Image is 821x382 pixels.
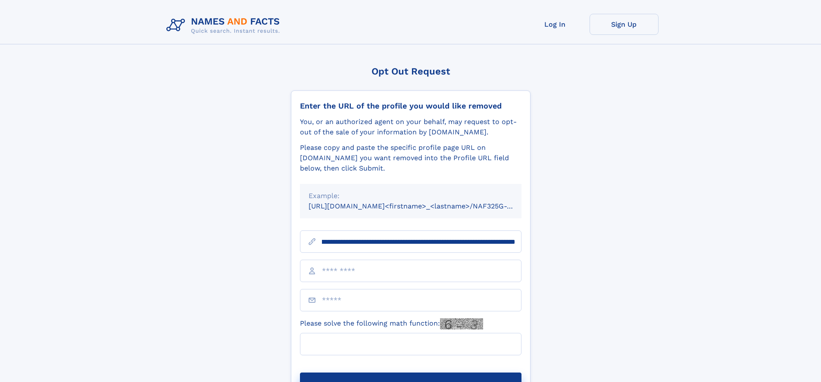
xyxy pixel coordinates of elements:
[300,117,521,137] div: You, or an authorized agent on your behalf, may request to opt-out of the sale of your informatio...
[291,66,531,77] div: Opt Out Request
[309,202,538,210] small: [URL][DOMAIN_NAME]<firstname>_<lastname>/NAF325G-xxxxxxxx
[300,143,521,174] div: Please copy and paste the specific profile page URL on [DOMAIN_NAME] you want removed into the Pr...
[590,14,659,35] a: Sign Up
[521,14,590,35] a: Log In
[163,14,287,37] img: Logo Names and Facts
[300,101,521,111] div: Enter the URL of the profile you would like removed
[309,191,513,201] div: Example:
[300,318,483,329] label: Please solve the following math function:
